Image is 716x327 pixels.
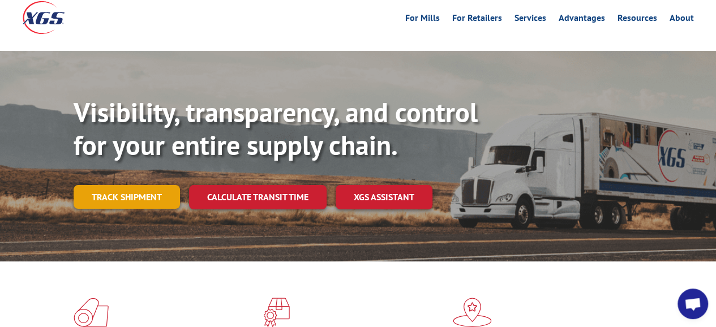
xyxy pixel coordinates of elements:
[515,14,546,26] a: Services
[559,14,605,26] a: Advantages
[74,298,109,327] img: xgs-icon-total-supply-chain-intelligence-red
[453,298,492,327] img: xgs-icon-flagship-distribution-model-red
[670,14,694,26] a: About
[336,185,432,209] a: XGS ASSISTANT
[618,14,657,26] a: Resources
[263,298,290,327] img: xgs-icon-focused-on-flooring-red
[74,185,180,209] a: Track shipment
[405,14,440,26] a: For Mills
[678,289,708,319] a: Open chat
[452,14,502,26] a: For Retailers
[189,185,327,209] a: Calculate transit time
[74,94,478,162] b: Visibility, transparency, and control for your entire supply chain.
